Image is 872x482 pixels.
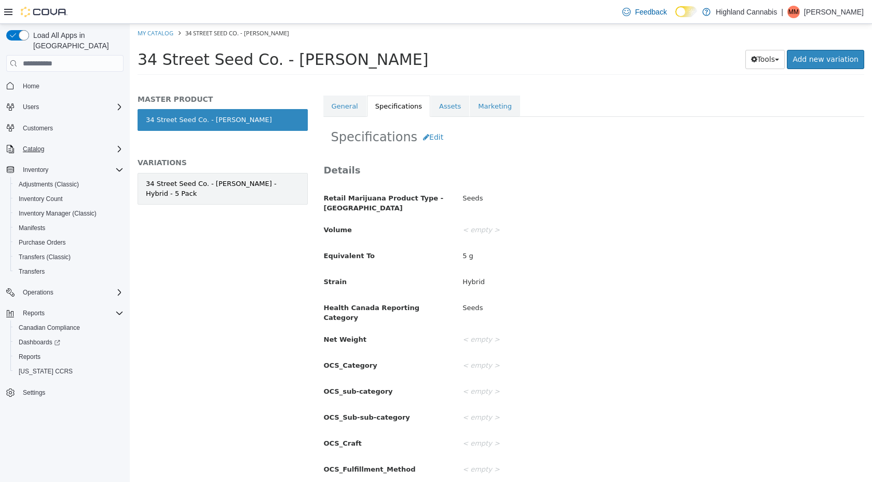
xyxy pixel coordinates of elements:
a: Dashboards [15,336,64,349]
span: Inventory Count [19,195,63,203]
div: < empty > [325,411,742,429]
span: Operations [23,288,53,297]
span: Health Canada Reporting Category [194,280,290,298]
span: Reports [19,353,40,361]
div: Seeds [325,275,742,293]
button: Operations [2,285,128,300]
span: Transfers (Classic) [15,251,124,263]
button: Transfers [10,264,128,279]
button: Inventory Manager (Classic) [10,206,128,221]
a: Assets [301,72,339,93]
span: OCS_Craft [194,416,232,423]
a: Inventory Manager (Classic) [15,207,101,220]
span: Dark Mode [675,17,676,18]
span: Canadian Compliance [19,324,80,332]
div: < empty > [325,385,742,403]
span: Settings [23,389,45,397]
a: Marketing [340,72,390,93]
span: Catalog [23,145,44,153]
span: Inventory [19,164,124,176]
a: Reports [15,351,45,363]
button: Inventory [2,163,128,177]
a: Transfers [15,265,49,278]
span: Reports [23,309,45,317]
span: OCS_Sub-sub-category [194,390,280,397]
span: Equivalent To [194,228,245,236]
span: Home [23,82,39,90]
button: Reports [10,350,128,364]
a: Purchase Orders [15,236,70,249]
span: Operations [19,286,124,299]
img: Cova [21,7,67,17]
p: | [781,6,783,18]
span: Load All Apps in [GEOGRAPHIC_DATA] [29,30,124,51]
button: Reports [2,306,128,320]
a: Transfers (Classic) [15,251,75,263]
input: Dark Mode [675,6,697,17]
span: OCS_Category [194,338,248,345]
span: 34 Street Seed Co. - [PERSON_NAME] [8,26,298,45]
span: Inventory Manager (Classic) [19,209,97,218]
button: Tools [616,26,656,45]
button: Purchase Orders [10,235,128,250]
div: < empty > [325,333,742,351]
span: Catalog [19,143,124,155]
h5: VARIATIONS [8,134,178,143]
a: Canadian Compliance [15,322,84,334]
button: [US_STATE] CCRS [10,364,128,379]
span: 34 Street Seed Co. - [PERSON_NAME] [56,5,159,13]
button: Inventory [19,164,52,176]
h2: Specifications [201,104,727,123]
div: < empty > [325,197,742,216]
span: Purchase Orders [15,236,124,249]
button: Users [19,101,43,113]
h3: Details [194,140,734,152]
span: Dashboards [19,338,60,346]
button: Inventory Count [10,192,128,206]
div: Hybrid [325,249,742,267]
a: Specifications [237,72,301,93]
span: Manifests [15,222,124,234]
a: Manifests [15,222,49,234]
a: Adjustments (Classic) [15,178,83,191]
h5: MASTER PRODUCT [8,71,178,80]
a: General [194,72,237,93]
span: Net Weight [194,312,237,319]
span: Strain [194,254,217,262]
span: Customers [19,122,124,135]
span: Inventory [23,166,48,174]
span: [US_STATE] CCRS [19,367,73,376]
button: Reports [19,307,49,319]
span: Purchase Orders [19,238,66,247]
span: Volume [194,202,222,210]
span: Manifests [19,224,45,232]
span: Inventory Manager (Classic) [15,207,124,220]
span: Adjustments (Classic) [19,180,79,189]
span: Washington CCRS [15,365,124,378]
button: Users [2,100,128,114]
div: 5 g [325,223,742,242]
button: Manifests [10,221,128,235]
button: Operations [19,286,58,299]
span: Dashboards [15,336,124,349]
a: Feedback [618,2,671,22]
span: Adjustments (Classic) [15,178,124,191]
a: Inventory Count [15,193,67,205]
span: Transfers [19,267,45,276]
button: Catalog [19,143,48,155]
a: [US_STATE] CCRS [15,365,77,378]
span: Retail Marijuana Product Type - [GEOGRAPHIC_DATA] [194,170,314,189]
span: OCS_sub-category [194,364,263,371]
span: Customers [23,124,53,132]
button: Adjustments (Classic) [10,177,128,192]
div: 34 Street Seed Co. - [PERSON_NAME] - Hybrid - 5 Pack [16,155,170,175]
span: Transfers [15,265,124,278]
span: Feedback [635,7,666,17]
div: < empty > [325,437,742,455]
span: MM [788,6,799,18]
span: Reports [19,307,124,319]
a: Home [19,80,44,92]
div: < empty > [325,359,742,377]
span: OCS_Fulfillment_Method [194,441,286,449]
span: Canadian Compliance [15,322,124,334]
